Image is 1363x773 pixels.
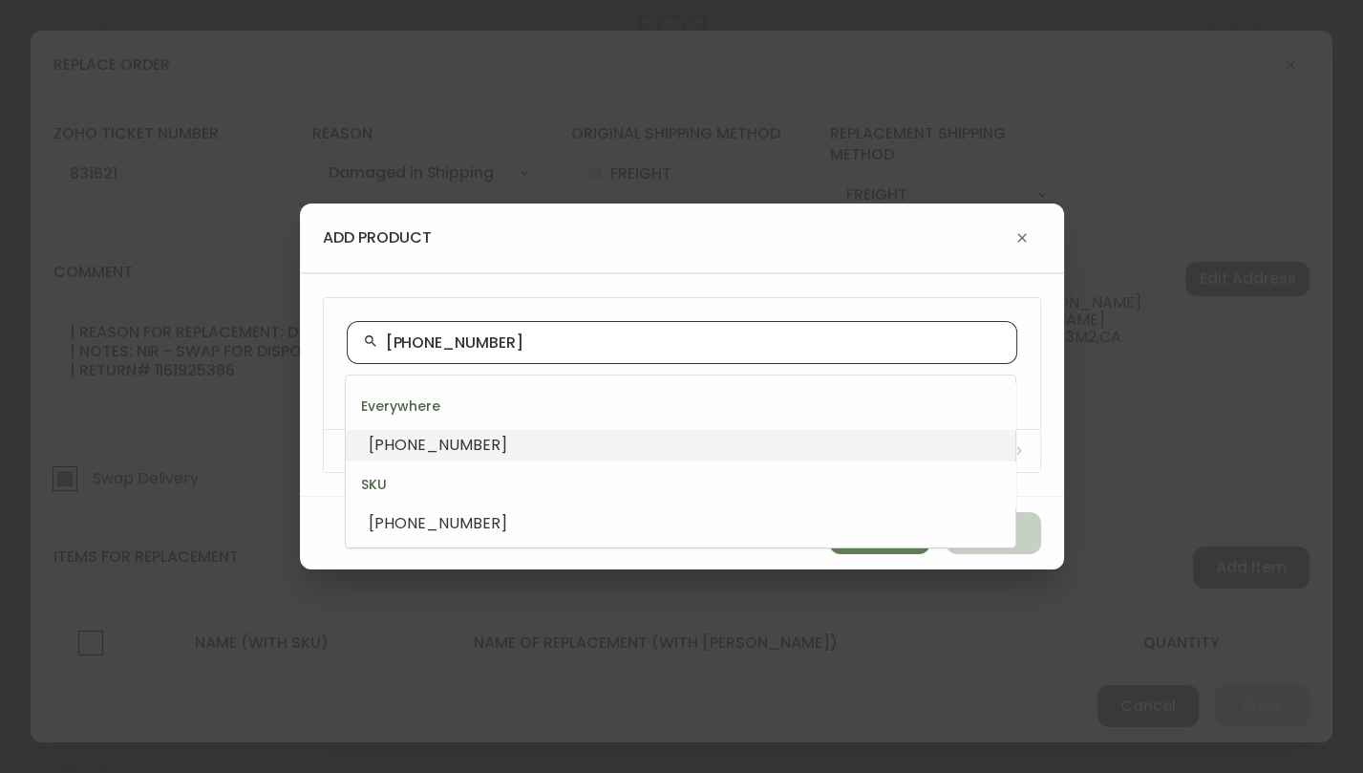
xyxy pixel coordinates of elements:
[323,227,432,248] h4: add product
[346,383,1015,429] div: Everywhere
[386,333,1001,352] input: Search by name or SKU
[369,512,507,534] span: [PHONE_NUMBER]
[369,434,507,456] span: [PHONE_NUMBER]
[346,462,1015,507] div: SKU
